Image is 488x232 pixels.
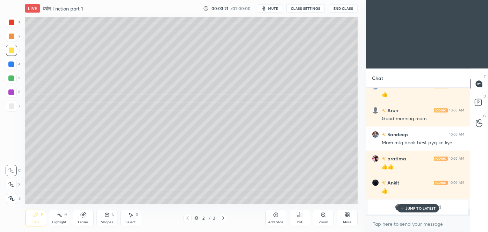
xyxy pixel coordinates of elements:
[6,179,21,190] div: X
[395,204,402,211] img: f08eb3261341486b9a60bd6a96e1c588.jpg
[483,94,486,99] p: D
[78,220,88,224] div: Eraser
[484,74,486,79] p: T
[6,193,21,204] div: Z
[112,213,114,216] div: L
[386,107,398,114] h6: Arun
[125,220,136,224] div: Select
[449,108,464,113] div: 10:05 AM
[382,139,464,146] div: Mam mtg book best pyq ke liye
[6,45,20,56] div: 3
[382,91,464,98] div: 👍
[6,17,20,28] div: 1
[6,73,20,84] div: 5
[434,108,448,113] img: iconic-light.a09c19a4.png
[52,220,66,224] div: Highlight
[366,88,470,215] div: grid
[319,220,328,224] div: Zoom
[382,188,464,195] div: 👍
[386,155,406,162] h6: pratima
[6,165,21,176] div: C
[43,5,83,12] h4: घर्षण Friction part 1
[366,69,389,87] p: Chat
[6,31,20,42] div: 2
[382,109,386,113] img: no-rating-badge.077c3623.svg
[6,101,20,112] div: 7
[64,213,67,216] div: H
[208,216,210,220] div: /
[434,157,448,161] img: iconic-light.a09c19a4.png
[372,179,379,186] img: e4b7edea060d4b878be49d4e9896b532.jpg
[382,133,386,137] img: no-rating-badge.077c3623.svg
[434,181,448,185] img: iconic-light.a09c19a4.png
[297,220,302,224] div: Poll
[386,179,399,186] h6: Ankit
[406,206,436,210] p: JUMP TO LATEST
[382,181,386,185] img: no-rating-badge.077c3623.svg
[200,216,207,220] div: 2
[372,107,379,114] img: default.png
[386,131,408,138] h6: Sandeep
[382,157,386,161] img: no-rating-badge.077c3623.svg
[212,215,216,221] div: 2
[382,115,464,122] div: Good morning mam
[268,6,278,11] span: mute
[382,164,464,171] div: 👍👍
[33,220,39,224] div: Pen
[343,220,352,224] div: More
[25,4,40,13] div: LIVE
[329,4,358,13] button: End Class
[286,4,325,13] button: CLASS SETTINGS
[483,113,486,118] p: G
[449,157,464,161] div: 10:05 AM
[257,4,282,13] button: mute
[136,213,138,216] div: S
[6,87,20,98] div: 6
[6,59,20,70] div: 4
[372,155,379,162] img: d051256e29e1488fb98cb7caa0be6fd0.jpg
[268,220,284,224] div: Add Slide
[41,213,43,216] div: P
[101,220,113,224] div: Shapes
[372,131,379,138] img: 2b237c815c374a16bfeb2c421d3abc60.jpg
[449,181,464,185] div: 10:06 AM
[449,132,464,137] div: 10:05 AM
